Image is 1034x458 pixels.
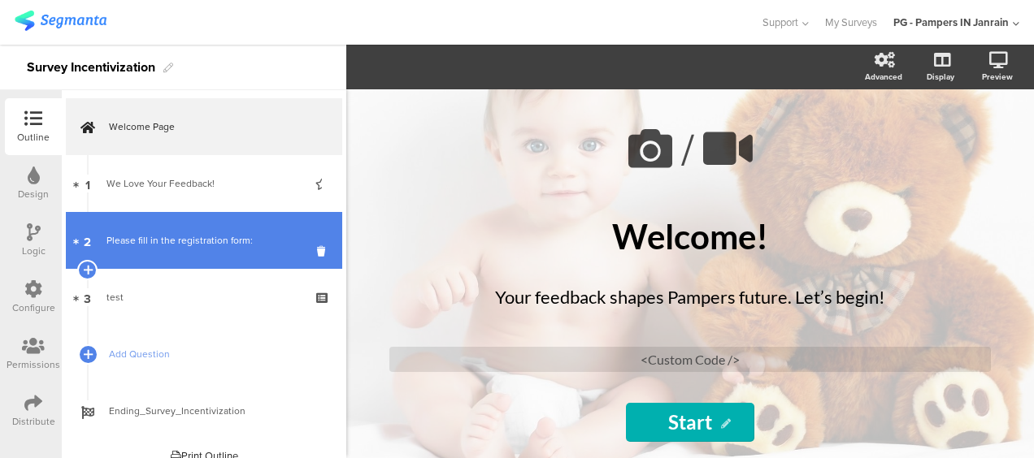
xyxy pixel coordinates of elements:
[84,288,91,306] span: 3
[865,71,902,83] div: Advanced
[66,98,342,155] a: Welcome Page
[109,403,317,419] span: Ending_Survey_Incentivization
[109,119,317,135] span: Welcome Page
[106,289,301,305] div: test
[626,403,754,442] input: Start
[27,54,155,80] div: Survey Incentivization
[106,175,301,192] div: We Love Your Feedback!
[106,232,301,248] div: Please fill in the registration form:
[109,346,317,362] span: Add Question
[681,118,694,182] span: /
[66,155,342,212] a: 1 We Love Your Feedback!
[12,414,55,429] div: Distribute
[927,71,954,83] div: Display
[66,212,342,269] a: 2 Please fill in the registration form:
[84,231,91,249] span: 2
[762,15,798,30] span: Support
[15,11,106,31] img: segmanta logo
[7,357,60,372] div: Permissions
[85,175,90,192] span: 1
[389,216,991,257] p: Welcome!
[893,15,1009,30] div: PG - Pampers IN Janrain
[982,71,1013,83] div: Preview
[17,130,50,145] div: Outline
[66,269,342,326] a: 3 test
[389,347,991,372] div: <Custom Code />
[12,300,55,315] div: Configure
[18,187,49,201] div: Design
[22,244,46,258] div: Logic
[317,244,331,259] i: Delete
[406,283,975,310] p: Your feedback shapes Pampers future. Let’s begin!
[66,382,342,439] a: Ending_Survey_Incentivization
